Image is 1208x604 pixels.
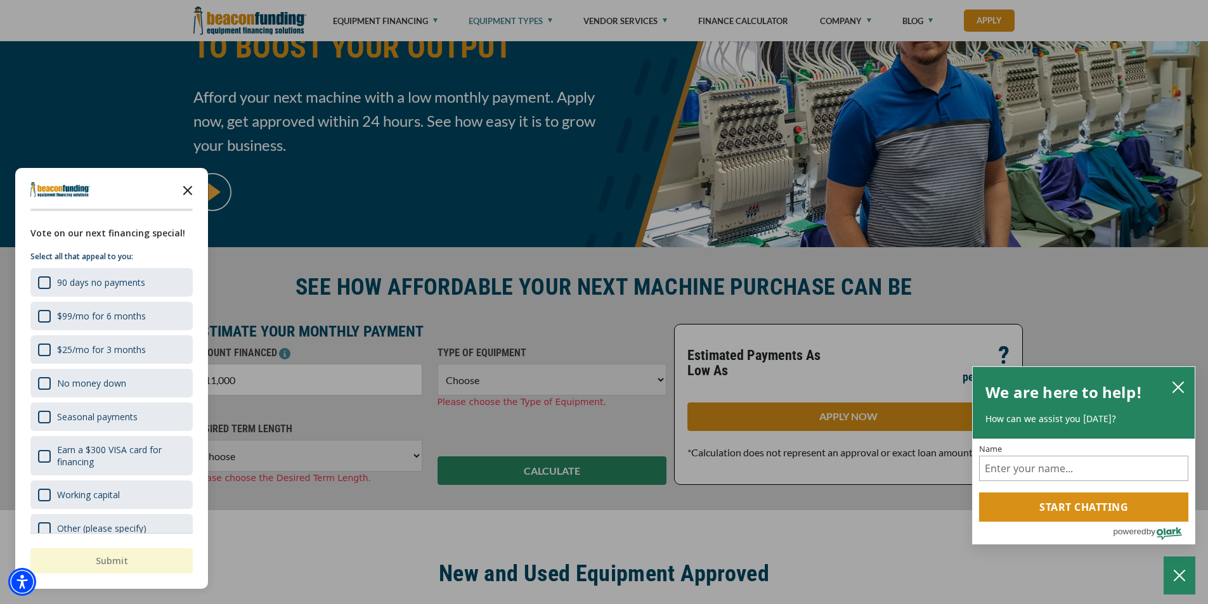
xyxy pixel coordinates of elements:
div: Earn a $300 VISA card for financing [57,444,185,468]
div: $99/mo for 6 months [30,302,193,330]
h2: We are here to help! [985,380,1142,405]
button: Start chatting [979,492,1188,522]
div: 90 days no payments [57,276,145,288]
img: Company logo [30,182,90,197]
div: olark chatbox [972,366,1195,545]
div: Earn a $300 VISA card for financing [30,436,193,475]
button: close chatbox [1168,378,1188,395]
div: Vote on our next financing special! [30,226,193,240]
button: Close the survey [175,177,200,202]
input: Name [979,456,1188,481]
span: by [1146,524,1155,539]
div: No money down [57,377,126,389]
div: Survey [15,168,208,589]
div: Other (please specify) [30,514,193,543]
div: Other (please specify) [57,522,146,534]
label: Name [979,445,1188,453]
p: How can we assist you [DATE]? [985,413,1182,425]
a: Powered by Olark [1113,522,1195,544]
p: Select all that appeal to you: [30,250,193,263]
div: Working capital [30,480,193,509]
div: $25/mo for 3 months [30,335,193,364]
div: Seasonal payments [57,411,138,423]
button: Submit [30,548,193,574]
span: powered [1113,524,1146,539]
button: Close Chatbox [1164,556,1195,594]
div: No money down [30,369,193,397]
div: 90 days no payments [30,268,193,297]
div: $25/mo for 3 months [57,344,146,356]
div: Accessibility Menu [8,568,36,596]
div: Working capital [57,489,120,501]
div: Seasonal payments [30,402,193,431]
div: $99/mo for 6 months [57,310,146,322]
